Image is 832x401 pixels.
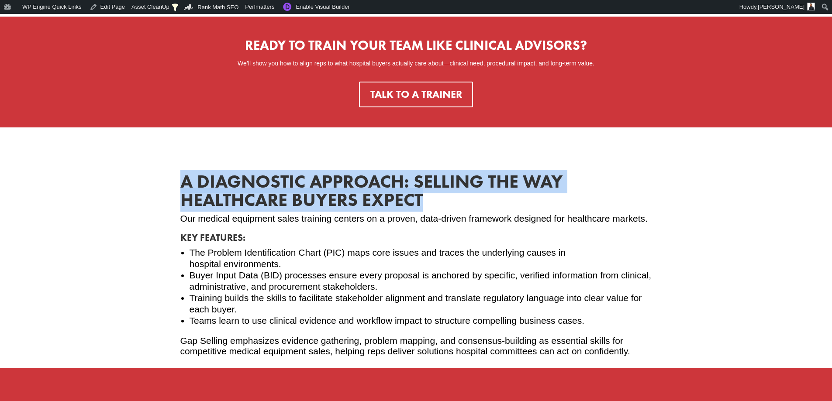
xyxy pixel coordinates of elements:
div: v 4.0.25 [24,14,43,21]
div: Domain Overview [33,56,78,62]
img: logo_orange.svg [14,14,21,21]
p: The Problem Identification Chart (PIC) maps core issues and traces the underlying causes in hospi... [190,247,652,270]
img: website_grey.svg [14,23,21,30]
h5: Ready to Train Your Team Like Clinical Advisors? [180,37,652,58]
p: Buyer Input Data (BID) processes ensure every proposal is anchored by specific, verified informat... [190,270,652,292]
div: Domain: [DOMAIN_NAME] [23,23,96,30]
span: [PERSON_NAME] [758,3,804,10]
span: We’ll show you how to align reps to what hospital buyers actually care about—clinical need, proce... [238,60,594,67]
div: Keywords by Traffic [97,56,147,62]
p: Training builds the skills to facilitate stakeholder alignment and translate regulatory language ... [190,292,652,315]
a: Talk to a Trainer [359,82,473,107]
img: tab_keywords_by_traffic_grey.svg [87,55,94,62]
h3: Key Features: [180,233,652,247]
img: tab_domain_overview_orange.svg [24,55,31,62]
span: Rank Math SEO [197,4,238,10]
p: Teams learn to use clinical evidence and workflow impact to structure compelling business cases. [190,315,652,326]
p: Gap Selling emphasizes evidence gathering, problem mapping, and consensus-building as essential s... [180,336,652,356]
p: Our medical equipment sales training centers on a proven, data-driven framework designed for heal... [180,213,652,233]
h2: A Diagnostic Approach: Selling the Way Healthcare Buyers Expect [180,172,652,213]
